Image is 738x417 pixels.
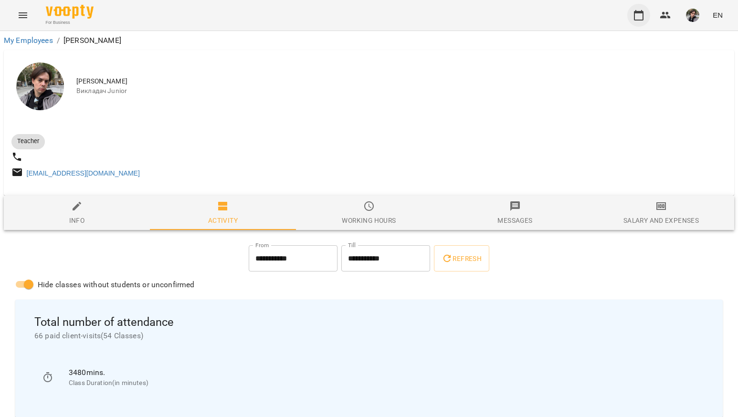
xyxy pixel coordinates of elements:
[11,4,34,27] button: Menu
[76,77,727,86] span: [PERSON_NAME]
[69,367,696,378] p: 3480 mins.
[69,378,696,388] p: Class Duration(in minutes)
[342,215,396,226] div: Working hours
[76,86,727,96] span: Викладач Junior
[46,20,94,26] span: For Business
[27,169,140,177] a: [EMAIL_ADDRESS][DOMAIN_NAME]
[208,215,238,226] div: Activity
[63,35,121,46] p: [PERSON_NAME]
[4,36,53,45] a: My Employees
[442,253,482,264] span: Refresh
[38,279,195,291] span: Hide classes without students or unconfirmed
[46,5,94,19] img: Voopty Logo
[713,10,723,20] span: EN
[497,215,532,226] div: Messages
[4,35,734,46] nav: breadcrumb
[709,6,727,24] button: EN
[434,245,489,272] button: Refresh
[11,137,45,146] span: Teacher
[623,215,699,226] div: Salary and Expenses
[57,35,60,46] li: /
[686,9,699,22] img: 3324ceff06b5eb3c0dd68960b867f42f.jpeg
[16,63,64,110] img: Микита
[69,215,85,226] div: Info
[34,315,704,330] span: Total number of attendance
[34,330,704,342] span: 66 paid client-visits ( 54 Classes )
